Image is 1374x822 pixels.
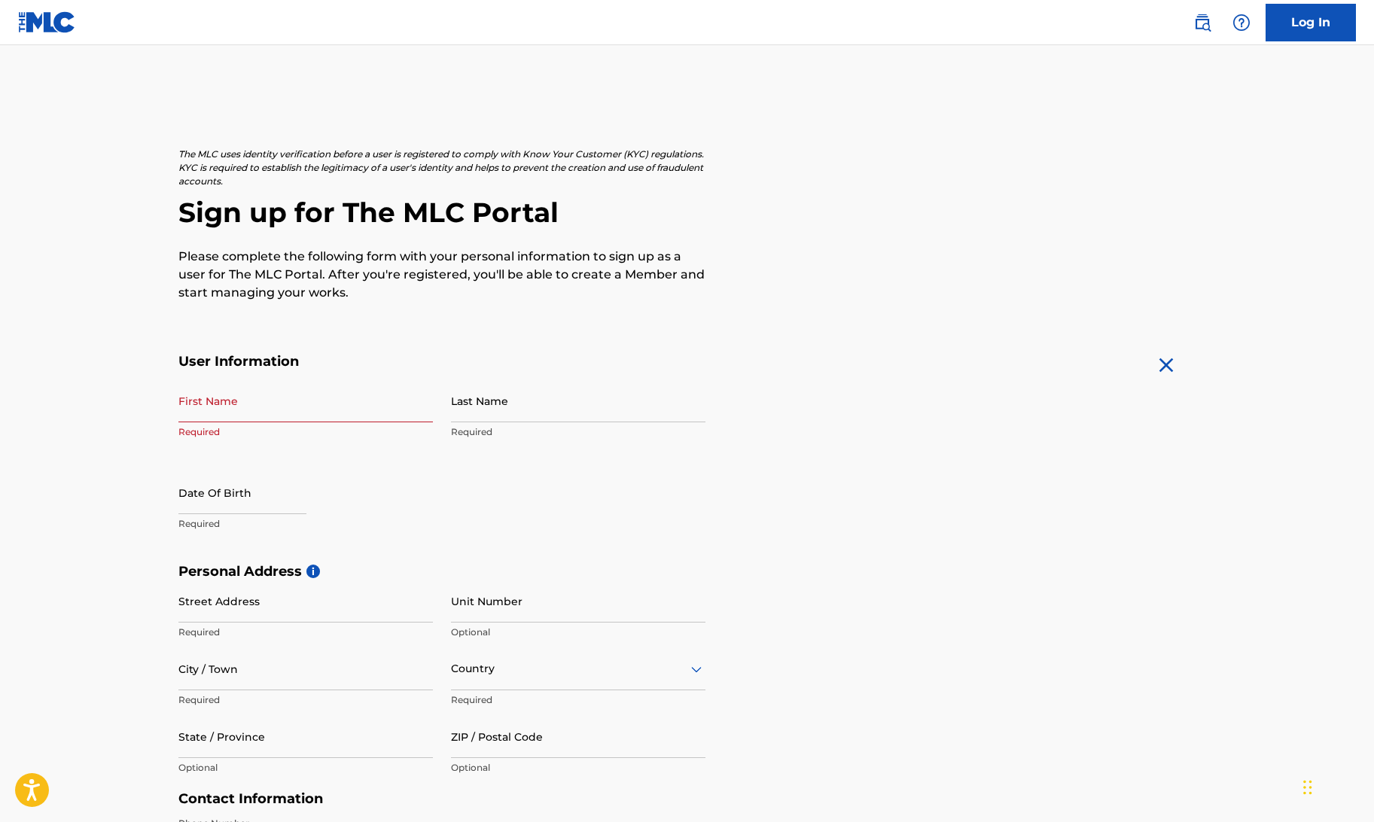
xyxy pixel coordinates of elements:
p: Required [178,693,433,707]
a: Public Search [1187,8,1217,38]
p: Optional [451,761,705,775]
iframe: Chat Widget [1299,750,1374,822]
h2: Sign up for The MLC Portal [178,196,1196,230]
img: search [1193,14,1211,32]
span: i [306,565,320,578]
div: Drag [1303,765,1312,810]
p: Optional [178,761,433,775]
h5: User Information [178,353,705,370]
p: Required [178,425,433,439]
p: The MLC uses identity verification before a user is registered to comply with Know Your Customer ... [178,148,705,188]
div: Help [1226,8,1257,38]
p: Required [451,425,705,439]
a: Log In [1266,4,1356,41]
img: close [1154,353,1178,377]
p: Required [178,626,433,639]
h5: Contact Information [178,790,705,808]
p: Optional [451,626,705,639]
h5: Personal Address [178,563,1196,580]
p: Required [178,517,433,531]
img: help [1232,14,1251,32]
p: Required [451,693,705,707]
p: Please complete the following form with your personal information to sign up as a user for The ML... [178,248,705,302]
img: MLC Logo [18,11,76,33]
